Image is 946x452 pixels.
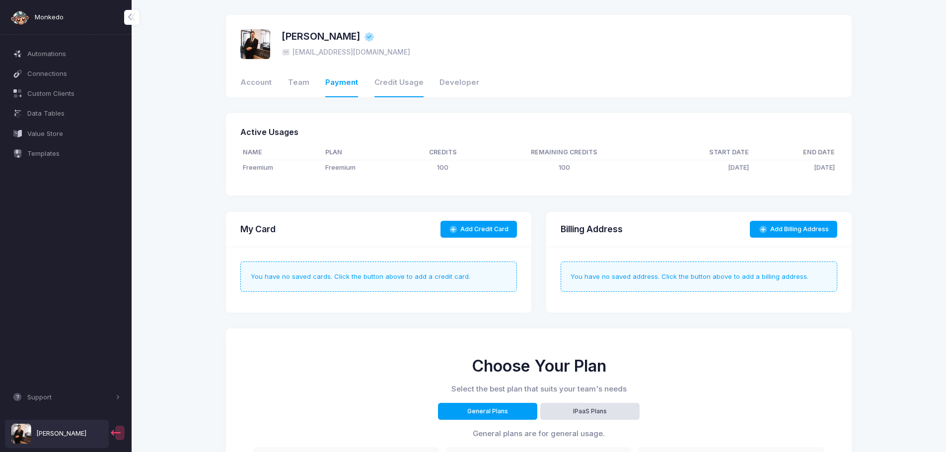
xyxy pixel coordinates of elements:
[10,7,64,27] a: Monkedo
[561,261,837,292] div: You have no saved address. Click the button above to add a billing address.
[323,145,405,160] th: Plan
[5,105,127,123] a: Data Tables
[323,160,405,175] td: Freemium
[27,69,120,79] span: Connections
[648,160,752,175] td: [DATE]
[5,45,127,63] a: Automations
[253,384,824,394] div: Select the best plan that suits your team's needs
[540,403,640,420] button: IPaaS Plans
[240,145,322,160] th: Name
[440,221,517,238] button: Add Credit Card
[240,69,272,97] a: Account
[473,429,605,438] span: General plans are for general usage.
[27,109,120,119] span: Data Tables
[282,29,360,44] span: [PERSON_NAME]
[288,69,309,97] a: Team
[27,89,120,99] span: Custom Clients
[240,128,298,137] h4: Active Usages
[325,69,358,97] a: Payment
[10,7,30,27] img: monkedo-logo-dark.png
[27,129,120,139] span: Value Store
[751,160,837,175] td: [DATE]
[11,424,31,444] img: profile
[438,403,537,420] button: General Plans
[439,69,479,97] a: Developer
[5,420,109,448] a: [PERSON_NAME]
[27,49,120,59] span: Automations
[5,388,127,406] button: Support
[405,145,481,160] th: Credits
[36,429,86,439] span: [PERSON_NAME]
[5,85,127,103] a: Custom Clients
[648,145,752,160] th: Start Date
[481,145,648,160] th: Remaining Credits
[374,69,424,97] a: Credit Usage
[240,29,270,59] img: profile-picture
[405,160,481,175] td: 100
[481,160,648,175] td: 100
[240,224,276,234] h3: My Card
[240,160,322,175] td: Freemium
[5,125,127,142] a: Value Store
[240,261,517,292] div: You have no saved cards. Click the button above to add a credit card.
[751,145,837,160] th: End Date
[27,392,113,402] span: Support
[253,356,824,376] h1: Choose Your Plan
[5,65,127,82] a: Connections
[750,221,837,238] button: Add Billing Address
[27,149,120,159] span: Templates
[561,224,623,234] h3: Billing Address
[35,12,64,22] span: Monkedo
[5,144,127,162] a: Templates
[282,47,410,58] span: [EMAIL_ADDRESS][DOMAIN_NAME]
